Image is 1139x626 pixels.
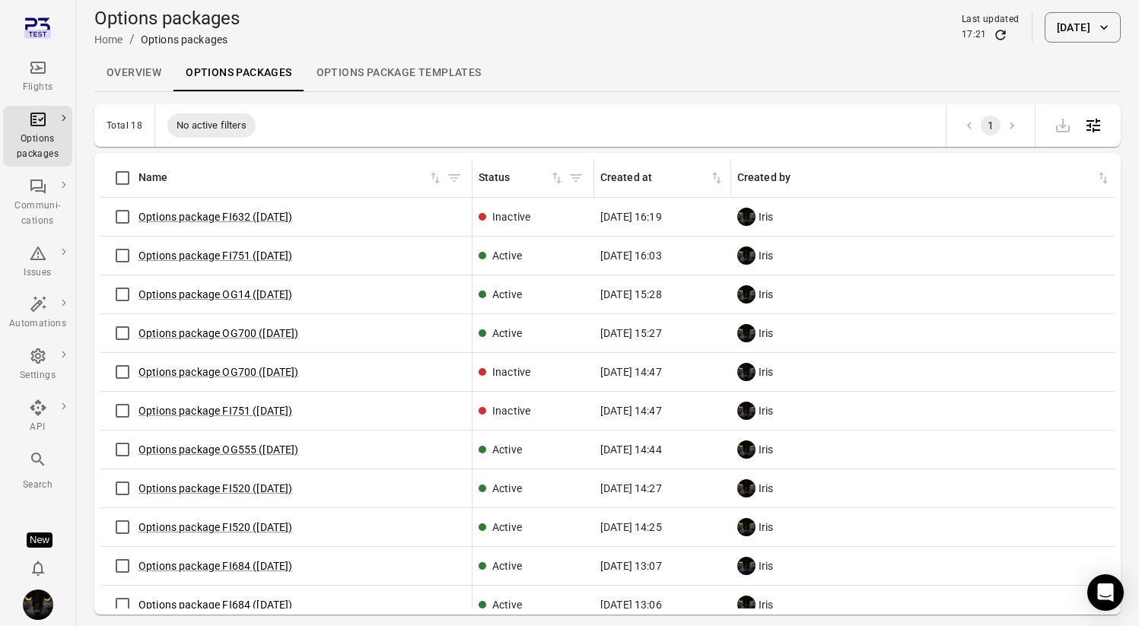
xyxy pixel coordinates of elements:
a: Options package OG14 ([DATE]) [138,288,292,300]
div: Active [492,597,522,612]
span: [DATE] 14:27 [600,481,662,496]
img: images [737,285,756,303]
a: Options package OG555 ([DATE]) [138,443,299,456]
div: Open Intercom Messenger [1087,574,1124,611]
span: [DATE] 15:27 [600,326,662,341]
nav: Breadcrumbs [94,30,240,49]
span: Status [479,170,565,186]
button: Iris [17,583,59,626]
div: Flights [9,80,66,95]
div: Active [492,558,522,574]
span: [DATE] 14:25 [600,520,662,535]
a: Options package Templates [304,55,494,91]
div: Tooltip anchor [27,532,52,548]
span: Iris [759,248,774,263]
div: Options packages [9,132,66,162]
div: 17:21 [962,27,987,43]
li: / [129,30,135,49]
a: Options package FI751 ([DATE]) [138,249,293,262]
a: Communi-cations [3,173,72,234]
span: Iris [759,326,774,341]
a: Options package FI632 ([DATE]) [138,211,293,223]
span: Iris [759,364,774,380]
span: [DATE] 13:06 [600,597,662,612]
div: Sort by created at in ascending order [600,170,724,186]
span: [DATE] 13:07 [600,558,662,574]
div: Inactive [492,403,530,418]
div: Active [492,520,522,535]
img: images [737,246,756,265]
a: API [3,394,72,440]
div: Inactive [492,364,530,380]
span: [DATE] 16:03 [600,248,662,263]
div: Active [492,326,522,341]
div: Automations [9,316,66,332]
button: Open table configuration [1078,110,1109,141]
button: page 1 [981,116,1001,135]
div: API [9,420,66,435]
div: Created by [737,170,1096,186]
span: [DATE] 14:47 [600,403,662,418]
button: Filter by created by [1111,167,1134,189]
a: Home [94,33,123,46]
span: Iris [759,597,774,612]
a: Options packages [3,106,72,167]
h1: Options packages [94,6,240,30]
span: No active filters [167,118,256,133]
span: [DATE] 15:28 [600,287,662,302]
a: Options package OG700 ([DATE]) [138,327,299,339]
span: Iris [759,481,774,496]
div: Inactive [492,209,530,224]
span: Iris [759,520,774,535]
span: Iris [759,442,774,457]
img: images [737,363,756,381]
div: Active [492,442,522,457]
div: Search [9,478,66,493]
span: [DATE] 14:44 [600,442,662,457]
span: Iris [759,209,774,224]
a: Issues [3,240,72,285]
span: Name [138,170,443,186]
span: Iris [759,287,774,302]
div: Active [492,248,522,263]
button: Filter by status [565,167,587,189]
a: Options package FI520 ([DATE]) [138,482,293,494]
nav: pagination navigation [959,116,1023,135]
a: Automations [3,291,72,336]
a: Options package FI684 ([DATE]) [138,599,293,611]
button: Notifications [23,553,53,583]
span: Iris [759,558,774,574]
div: Settings [9,368,66,383]
img: images [737,208,756,226]
span: [DATE] 14:47 [600,364,662,380]
a: Settings [3,342,72,388]
img: images [737,324,756,342]
button: [DATE] [1045,12,1121,43]
div: Total 18 [107,120,142,131]
div: Created at [600,170,709,186]
div: Status [479,170,549,186]
img: images [737,518,756,536]
div: Sort by status in ascending order [479,170,565,186]
span: Created by [737,170,1111,186]
span: [DATE] 16:19 [600,209,662,224]
button: Filter by name [443,167,466,189]
span: Iris [759,403,774,418]
a: Flights [3,54,72,100]
a: Options package OG700 ([DATE]) [138,366,299,378]
img: images [737,596,756,614]
button: Refresh data [993,27,1008,43]
div: Options packages [141,32,227,47]
button: Search [3,446,72,497]
img: images [737,557,756,575]
div: Name [138,170,428,186]
a: Options package FI684 ([DATE]) [138,560,293,572]
div: Communi-cations [9,199,66,229]
a: Options package FI751 ([DATE]) [138,405,293,417]
div: Local navigation [94,55,1121,91]
div: Sort by name in ascending order [138,170,443,186]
